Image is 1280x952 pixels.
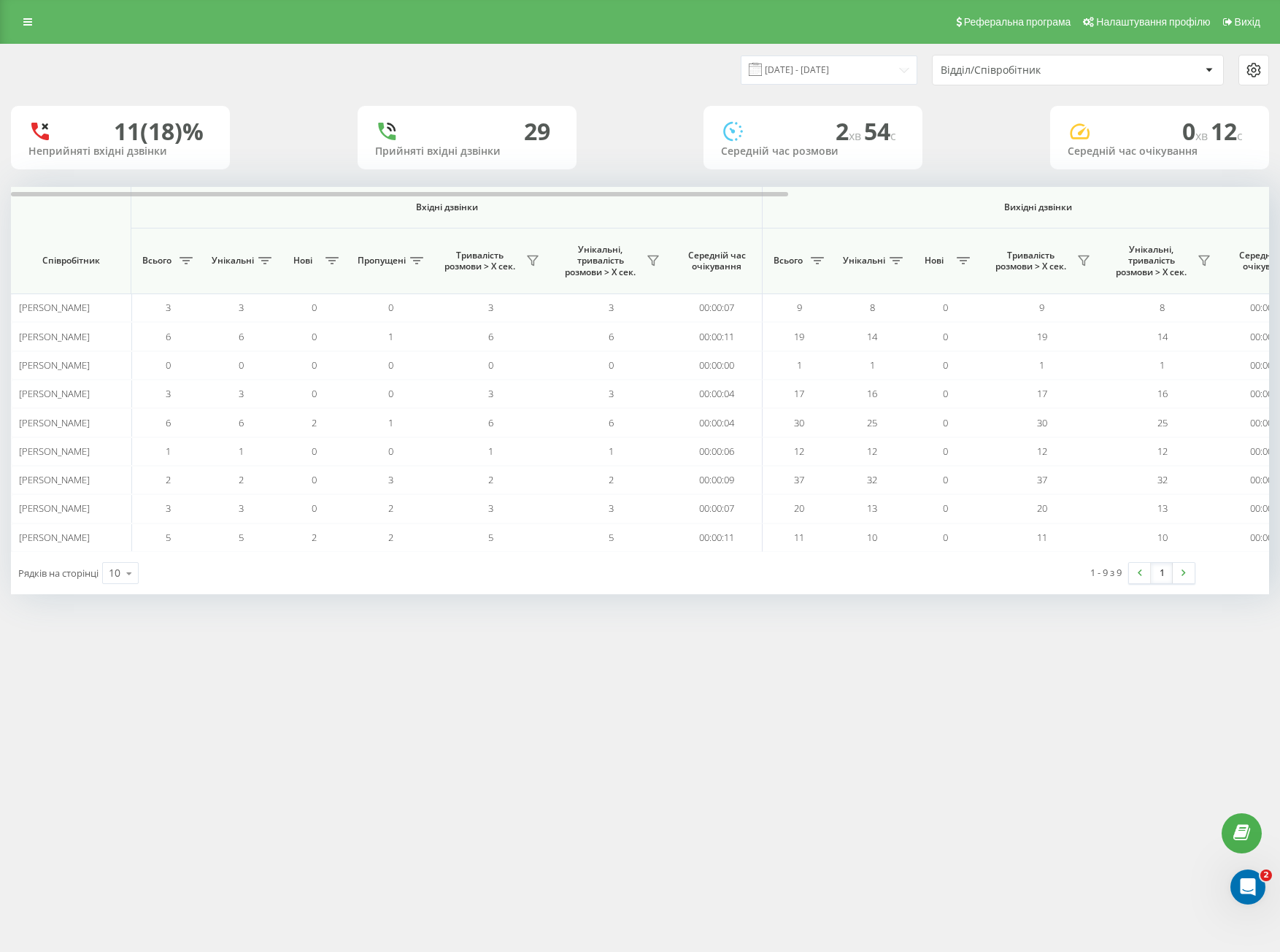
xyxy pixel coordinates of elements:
span: 0 [312,301,317,314]
span: 17 [1037,387,1047,400]
span: Налаштування профілю [1096,16,1210,28]
span: 10 [867,531,877,544]
span: 12 [1037,445,1047,458]
span: Вхідні дзвінки [169,201,724,213]
span: 5 [609,531,614,544]
td: 00:00:00 [671,351,763,380]
div: Прийняті вхідні дзвінки [375,145,559,158]
span: 2 [388,502,393,515]
span: 1 [488,445,493,458]
span: 0 [488,358,493,372]
span: 2 [836,115,864,147]
span: 10 [1157,531,1168,544]
span: 37 [1037,473,1047,486]
div: 11 (18)% [114,118,204,145]
span: 6 [239,416,244,429]
span: [PERSON_NAME] [19,358,90,372]
span: 0 [943,502,948,515]
span: 3 [166,387,171,400]
span: хв [1195,128,1211,144]
span: 0 [943,445,948,458]
span: 3 [488,301,493,314]
span: 19 [1037,330,1047,343]
span: 0 [388,445,393,458]
span: [PERSON_NAME] [19,301,90,314]
span: 0 [943,473,948,486]
span: 11 [1037,531,1047,544]
span: Унікальні [843,255,885,266]
span: 0 [943,531,948,544]
span: 8 [870,301,875,314]
span: 0 [388,301,393,314]
span: 5 [239,531,244,544]
span: 3 [609,502,614,515]
span: 16 [867,387,877,400]
span: 17 [794,387,804,400]
div: Середній час розмови [721,145,905,158]
span: 1 [870,358,875,372]
span: 0 [943,387,948,400]
span: 32 [1157,473,1168,486]
span: [PERSON_NAME] [19,531,90,544]
span: 0 [312,502,317,515]
td: 00:00:07 [671,293,763,322]
span: Реферальна програма [964,16,1071,28]
span: [PERSON_NAME] [19,387,90,400]
span: 8 [1160,301,1165,314]
div: 1 - 9 з 9 [1090,565,1122,580]
span: 0 [312,445,317,458]
span: 0 [1182,115,1211,147]
div: 29 [524,118,550,145]
span: 11 [794,531,804,544]
span: 25 [867,416,877,429]
td: 00:00:11 [671,322,763,350]
span: 0 [312,358,317,372]
span: 1 [1160,358,1165,372]
span: 3 [239,301,244,314]
span: Тривалість розмови > Х сек. [438,250,522,272]
span: 2 [239,473,244,486]
span: 2 [388,531,393,544]
span: [PERSON_NAME] [19,416,90,429]
span: 2 [1260,870,1272,881]
span: 12 [1211,115,1243,147]
span: 13 [1157,502,1168,515]
span: 6 [609,416,614,429]
span: 2 [166,473,171,486]
span: 3 [609,387,614,400]
span: 6 [166,416,171,429]
span: 14 [867,330,877,343]
span: 30 [794,416,804,429]
span: 6 [166,330,171,343]
span: 30 [1037,416,1047,429]
iframe: Intercom live chat [1230,870,1265,905]
span: 1 [609,445,614,458]
span: 37 [794,473,804,486]
span: 3 [488,502,493,515]
span: 2 [609,473,614,486]
span: 19 [794,330,804,343]
span: 0 [943,301,948,314]
td: 00:00:04 [671,408,763,437]
span: c [1237,128,1243,144]
span: 1 [1039,358,1044,372]
span: 2 [488,473,493,486]
span: 20 [1037,502,1047,515]
div: 10 [109,566,120,580]
span: 9 [1039,301,1044,314]
span: 5 [166,531,171,544]
td: 00:00:11 [671,523,763,552]
span: 2 [312,531,317,544]
span: 3 [239,387,244,400]
span: Нові [916,255,952,266]
span: 0 [312,387,317,400]
div: Відділ/Співробітник [941,64,1115,77]
td: 00:00:04 [671,380,763,408]
span: 1 [166,445,171,458]
span: Унікальні, тривалість розмови > Х сек. [1109,244,1193,278]
span: [PERSON_NAME] [19,473,90,486]
span: c [890,128,896,144]
span: [PERSON_NAME] [19,445,90,458]
span: 13 [867,502,877,515]
span: 20 [794,502,804,515]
